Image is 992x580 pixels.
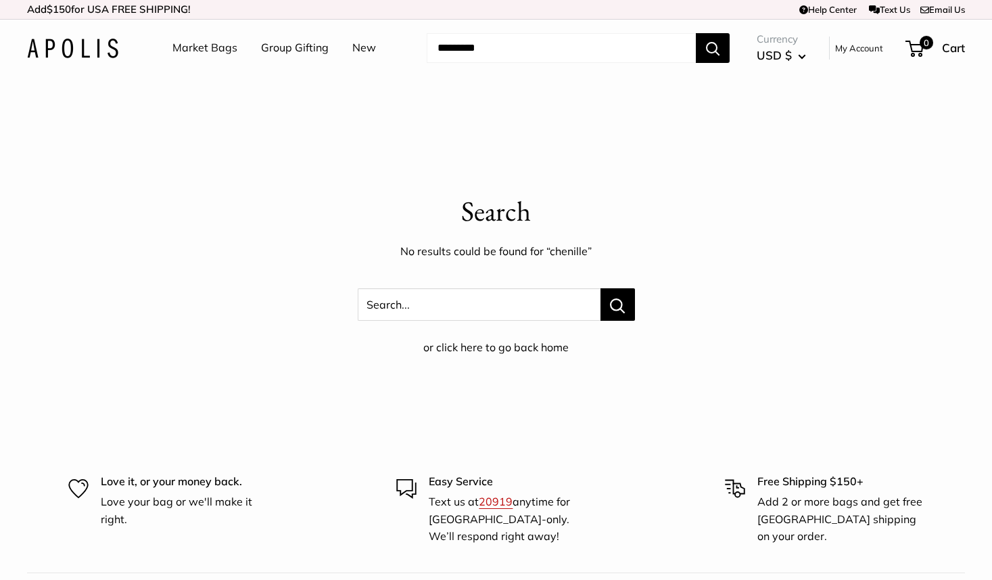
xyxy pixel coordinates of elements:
a: Email Us [920,4,965,15]
p: No results could be found for “chenille” [27,242,965,262]
a: Text Us [869,4,910,15]
span: USD $ [757,48,792,62]
a: 20919 [479,495,513,508]
input: Search... [427,33,696,63]
p: Easy Service [429,473,595,491]
p: Love it, or your money back. [101,473,267,491]
span: $150 [47,3,71,16]
a: or click here to go back home [423,340,569,354]
span: 0 [920,36,933,49]
a: Market Bags [172,38,237,58]
p: Free Shipping $150+ [757,473,924,491]
p: Search [27,192,965,231]
a: My Account [835,40,883,56]
p: Add 2 or more bags and get free [GEOGRAPHIC_DATA] shipping on your order. [757,493,924,545]
a: 0 Cart [907,37,965,59]
button: USD $ [757,45,806,66]
button: Search... [600,288,635,321]
p: Text us at anytime for [GEOGRAPHIC_DATA]-only. We’ll respond right away! [429,493,595,545]
a: Group Gifting [261,38,329,58]
a: Help Center [799,4,857,15]
button: Search [696,33,730,63]
a: New [352,38,376,58]
span: Cart [942,41,965,55]
p: Love your bag or we'll make it right. [101,493,267,528]
img: Apolis [27,39,118,58]
span: Currency [757,30,806,49]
